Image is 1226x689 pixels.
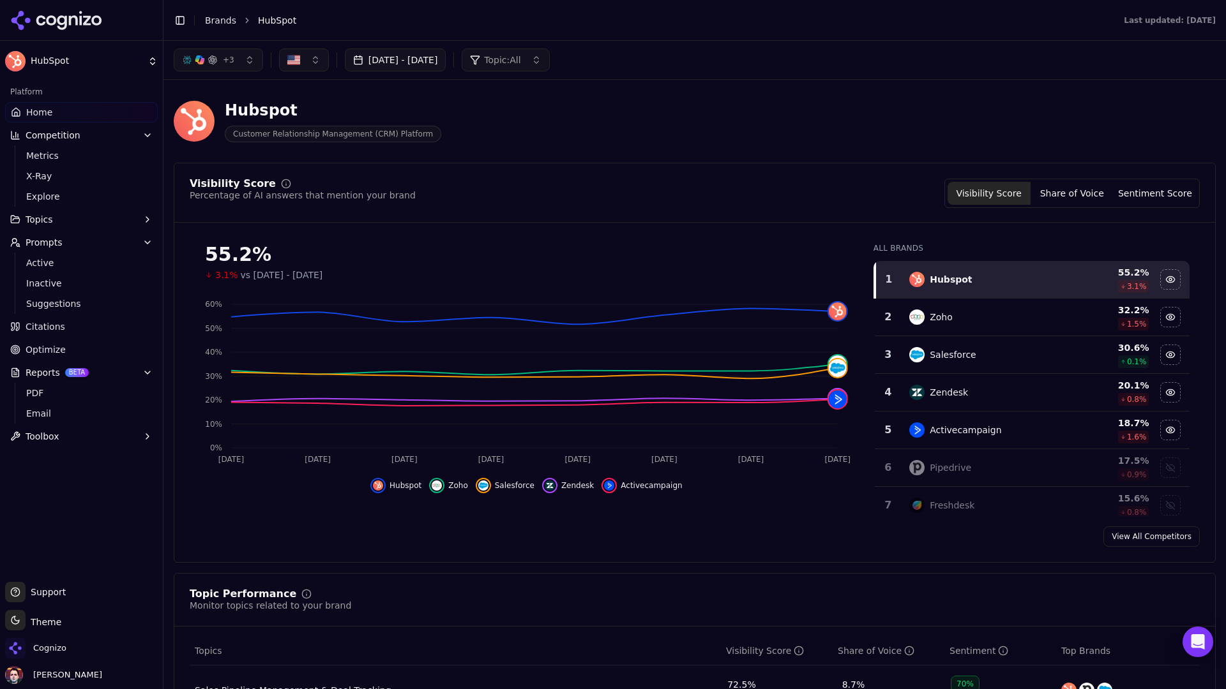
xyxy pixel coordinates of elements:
[909,422,925,438] img: activecampaign
[726,644,804,657] div: Visibility Score
[1127,507,1147,517] span: 0.8 %
[225,100,441,121] div: Hubspot
[1067,454,1149,467] div: 17.5 %
[26,617,61,627] span: Theme
[373,480,383,491] img: hubspot
[1160,344,1181,365] button: Hide salesforce data
[561,480,594,491] span: Zendesk
[5,666,102,684] button: Open user button
[880,498,897,513] div: 7
[930,311,953,323] div: Zoho
[478,455,504,464] tspan: [DATE]
[944,637,1056,665] th: sentiment
[205,300,222,309] tspan: 60%
[448,480,468,491] span: Zoho
[205,396,222,404] tspan: 20%
[1067,417,1149,429] div: 18.7 %
[930,273,972,286] div: Hubspot
[1114,182,1197,205] button: Sentiment Score
[875,449,1190,487] tr: 6pipedrivePipedrive17.5%0.9%Show pipedrive data
[205,243,848,266] div: 55.2%
[205,15,236,26] a: Brands
[880,460,897,475] div: 6
[28,669,102,681] span: [PERSON_NAME]
[26,277,137,290] span: Inactive
[909,309,925,325] img: zoho
[26,129,80,142] span: Competition
[223,55,234,65] span: + 3
[195,644,222,657] span: Topics
[930,461,971,474] div: Pipedrive
[432,480,442,491] img: zoho
[1067,379,1149,392] div: 20.1 %
[874,243,1190,253] div: All Brands
[305,455,331,464] tspan: [DATE]
[205,324,222,333] tspan: 50%
[21,274,142,292] a: Inactive
[1061,644,1110,657] span: Top Brands
[1127,281,1147,292] span: 3.1 %
[26,343,66,356] span: Optimize
[5,102,158,122] a: Home
[391,455,418,464] tspan: [DATE]
[205,348,222,357] tspan: 40%
[1067,266,1149,279] div: 55.2 %
[31,56,142,67] span: HubSpot
[241,269,323,281] span: vs [DATE] - [DATE]
[345,48,446,71] button: [DATE] - [DATE]
[545,480,555,491] img: zendesk
[824,455,851,464] tspan: [DATE]
[26,366,60,379] span: Reports
[26,256,137,269] span: Active
[370,478,421,493] button: Hide hubspot data
[829,355,847,373] img: zoho
[390,480,421,491] span: Hubspot
[930,386,968,399] div: Zendesk
[1127,394,1147,404] span: 0.8 %
[909,272,925,287] img: hubspot
[950,644,1008,657] div: Sentiment
[721,637,833,665] th: visibilityScore
[5,51,26,71] img: HubSpot
[26,407,137,420] span: Email
[26,430,59,443] span: Toolbox
[1067,304,1149,316] div: 32.2 %
[484,54,520,66] span: Topic: All
[829,390,847,408] img: activecampaign
[495,480,534,491] span: Salesforce
[205,420,222,429] tspan: 10%
[5,666,23,684] img: Deniz Ozcan
[1124,15,1216,26] div: Last updated: [DATE]
[5,232,158,253] button: Prompts
[478,480,488,491] img: salesforce
[542,478,594,493] button: Hide zendesk data
[909,385,925,400] img: zendesk
[21,167,142,185] a: X-Ray
[875,261,1190,299] tr: 1hubspotHubspot55.2%3.1%Hide hubspot data
[287,54,300,66] img: United States
[205,14,1098,27] nav: breadcrumb
[5,209,158,230] button: Topics
[1067,341,1149,354] div: 30.6 %
[948,182,1031,205] button: Visibility Score
[881,272,897,287] div: 1
[604,480,614,491] img: activecampaign
[21,147,142,165] a: Metrics
[880,422,897,438] div: 5
[210,443,222,452] tspan: 0%
[909,347,925,362] img: salesforce
[1127,470,1147,480] span: 0.9 %
[5,316,158,337] a: Citations
[930,499,974,512] div: Freshdesk
[190,599,351,612] div: Monitor topics related to your brand
[21,254,142,272] a: Active
[1160,382,1181,403] button: Hide zendesk data
[190,637,721,665] th: Topics
[564,455,591,464] tspan: [DATE]
[26,320,65,333] span: Citations
[429,478,468,493] button: Hide zoho data
[651,455,677,464] tspan: [DATE]
[1160,269,1181,290] button: Hide hubspot data
[26,213,53,226] span: Topics
[190,179,276,189] div: Visibility Score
